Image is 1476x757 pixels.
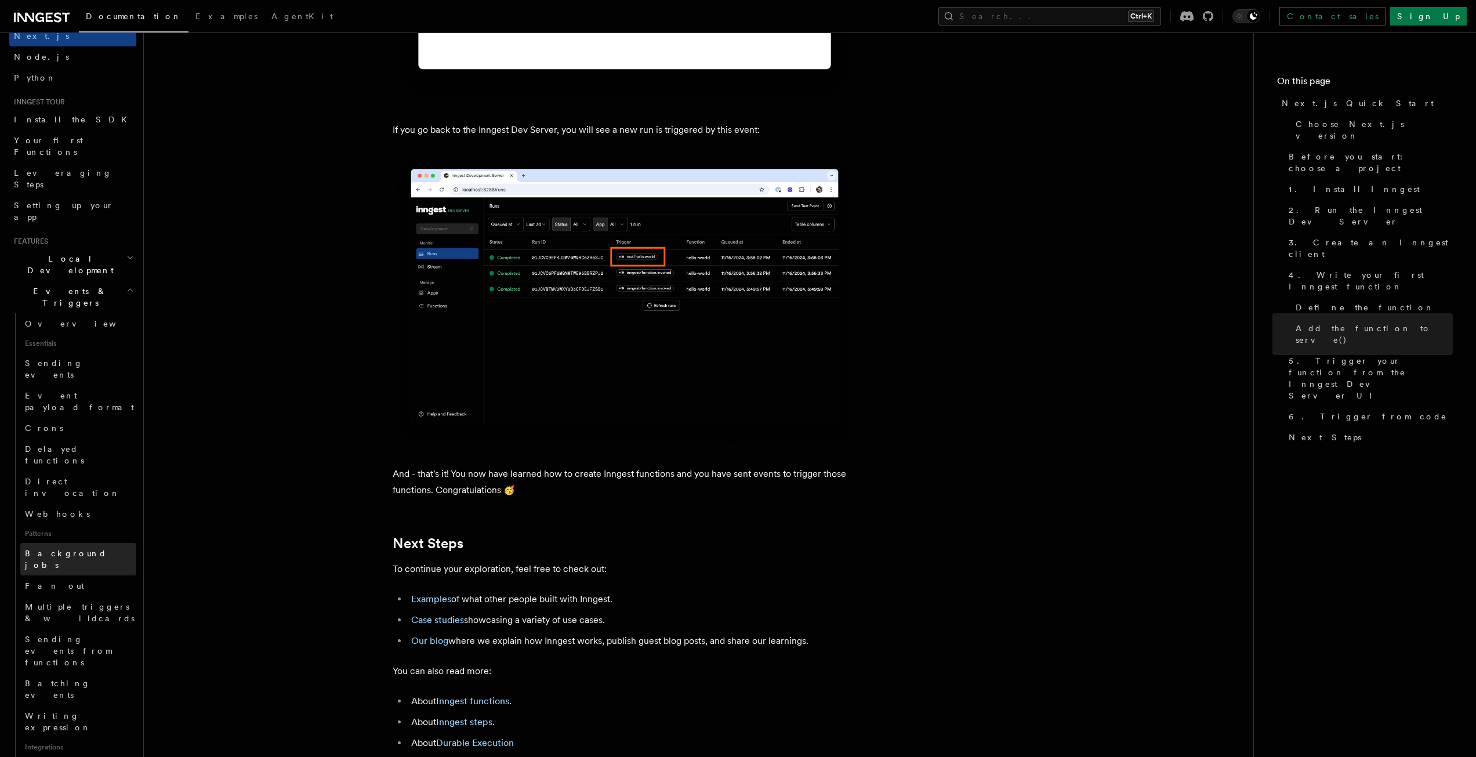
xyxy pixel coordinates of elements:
[1289,355,1453,401] span: 5. Trigger your function from the Inngest Dev Server UI
[938,7,1161,26] button: Search...Ctrl+K
[9,109,136,130] a: Install the SDK
[408,633,857,649] li: where we explain how Inngest works, publish guest blog posts, and share our learnings.
[1291,297,1453,318] a: Define the function
[1289,151,1453,174] span: Before you start: choose a project
[20,471,136,504] a: Direct invocation
[14,168,112,189] span: Leveraging Steps
[1279,7,1386,26] a: Contact sales
[20,418,136,439] a: Crons
[20,575,136,596] a: Fan out
[20,738,136,756] span: Integrations
[264,3,340,31] a: AgentKit
[9,248,136,281] button: Local Development
[1289,432,1361,443] span: Next Steps
[408,714,857,730] li: About .
[25,391,134,412] span: Event payload format
[1289,269,1453,292] span: 4. Write your first Inngest function
[188,3,264,31] a: Examples
[20,524,136,543] span: Patterns
[436,716,492,727] a: Inngest steps
[25,444,84,465] span: Delayed functions
[25,711,91,732] span: Writing expression
[20,439,136,471] a: Delayed functions
[393,157,857,448] img: Inngest Dev Server web interface's runs tab with a third run triggered by the 'test/hello.world' ...
[1284,265,1453,297] a: 4. Write your first Inngest function
[20,596,136,629] a: Multiple triggers & wildcards
[14,136,83,157] span: Your first Functions
[25,679,90,700] span: Batching events
[25,477,120,498] span: Direct invocation
[1284,146,1453,179] a: Before you start: choose a project
[408,591,857,607] li: of what other people built with Inngest.
[1277,74,1453,93] h4: On this page
[20,543,136,575] a: Background jobs
[1284,427,1453,448] a: Next Steps
[14,73,56,82] span: Python
[1296,118,1453,142] span: Choose Next.js version
[1289,237,1453,260] span: 3. Create an Inngest client
[411,593,451,604] a: Examples
[411,635,448,646] a: Our blog
[20,673,136,705] a: Batching events
[20,629,136,673] a: Sending events from functions
[20,504,136,524] a: Webhooks
[9,237,48,246] span: Features
[25,549,107,570] span: Background jobs
[14,115,134,124] span: Install the SDK
[14,31,69,41] span: Next.js
[1289,183,1420,195] span: 1. Install Inngest
[20,334,136,353] span: Essentials
[14,52,69,61] span: Node.js
[86,12,182,21] span: Documentation
[1128,10,1154,22] kbd: Ctrl+K
[436,696,509,707] a: Inngest functions
[25,358,83,379] span: Sending events
[393,561,857,577] p: To continue your exploration, feel free to check out:
[1277,93,1453,114] a: Next.js Quick Start
[20,313,136,334] a: Overview
[195,12,258,21] span: Examples
[1291,318,1453,350] a: Add the function to serve()
[393,535,463,552] a: Next Steps
[25,635,111,667] span: Sending events from functions
[9,195,136,227] a: Setting up your app
[1284,350,1453,406] a: 5. Trigger your function from the Inngest Dev Server UI
[271,12,333,21] span: AgentKit
[9,26,136,46] a: Next.js
[20,385,136,418] a: Event payload format
[1296,302,1434,313] span: Define the function
[9,281,136,313] button: Events & Triggers
[14,201,114,222] span: Setting up your app
[79,3,188,32] a: Documentation
[408,735,857,751] li: About
[9,67,136,88] a: Python
[436,737,514,748] a: Durable Execution
[393,122,857,138] p: If you go back to the Inngest Dev Server, you will see a new run is triggered by this event:
[9,130,136,162] a: Your first Functions
[9,162,136,195] a: Leveraging Steps
[25,319,144,328] span: Overview
[408,612,857,628] li: showcasing a variety of use cases.
[1282,97,1434,109] span: Next.js Quick Start
[1289,204,1453,227] span: 2. Run the Inngest Dev Server
[1296,323,1453,346] span: Add the function to serve()
[25,509,90,519] span: Webhooks
[1291,114,1453,146] a: Choose Next.js version
[1390,7,1467,26] a: Sign Up
[411,614,464,625] a: Case studies
[9,285,126,309] span: Events & Triggers
[1232,9,1260,23] button: Toggle dark mode
[1284,232,1453,265] a: 3. Create an Inngest client
[408,693,857,709] li: About .
[20,353,136,385] a: Sending events
[1284,406,1453,427] a: 6. Trigger from code
[1289,411,1447,422] span: 6. Trigger from code
[9,46,136,67] a: Node.js
[25,581,84,591] span: Fan out
[393,466,857,498] p: And - that's it! You now have learned how to create Inngest functions and you have sent events to...
[25,602,135,623] span: Multiple triggers & wildcards
[25,423,63,433] span: Crons
[9,97,65,107] span: Inngest tour
[9,253,126,276] span: Local Development
[393,663,857,679] p: You can also read more:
